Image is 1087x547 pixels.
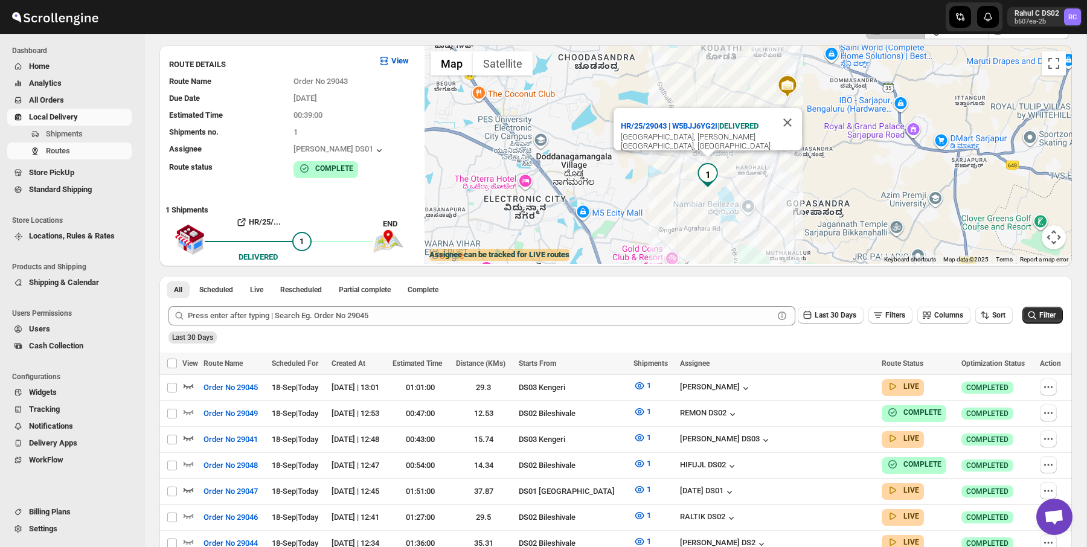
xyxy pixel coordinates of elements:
[1007,7,1082,27] button: User menu
[7,401,132,418] button: Tracking
[29,438,77,447] span: Delivery Apps
[29,78,62,88] span: Analytics
[647,511,651,520] span: 1
[966,383,1008,392] span: COMPLETED
[188,306,774,325] input: Press enter after typing | Search Eg. Order No 29045
[204,459,258,472] span: Order No 29048
[393,408,448,420] div: 00:47:00
[373,230,403,253] img: trip_end.png
[393,433,448,446] div: 00:43:00
[456,382,511,394] div: 29.3
[272,383,318,392] span: 18-Sep | Today
[196,482,265,501] button: Order No 29047
[680,408,739,420] button: REMON DS02
[29,341,83,350] span: Cash Collection
[174,285,182,295] span: All
[887,380,919,392] button: LIVE
[428,248,467,264] img: Google
[393,485,448,497] div: 01:51:00
[621,120,802,132] div: |
[456,485,511,497] div: 37.87
[169,162,213,171] span: Route status
[884,255,936,264] button: Keyboard shortcuts
[996,256,1013,263] a: Terms (opens in new tab)
[293,127,298,136] span: 1
[7,274,132,291] button: Shipping & Calendar
[169,110,223,120] span: Estimated Time
[519,408,626,420] div: DS02 Bileshivale
[293,110,322,120] span: 00:39:00
[196,378,265,397] button: Order No 29045
[46,146,70,155] span: Routes
[298,162,353,174] button: COMPLETE
[680,434,772,446] button: [PERSON_NAME] DS03
[7,228,132,245] button: Locations, Rules & Rates
[250,285,263,295] span: Live
[966,487,1008,496] span: COMPLETED
[391,56,409,65] b: View
[272,409,318,418] span: 18-Sep | Today
[1039,311,1056,319] span: Filter
[29,324,50,333] span: Users
[293,144,385,156] button: [PERSON_NAME] DS01
[167,281,190,298] button: All routes
[1022,307,1063,324] button: Filter
[1068,13,1077,21] text: RC
[29,95,64,104] span: All Orders
[196,456,265,475] button: Order No 29048
[626,376,658,395] button: 1
[7,321,132,337] button: Users
[633,359,668,368] span: Shipments
[7,142,132,159] button: Routes
[815,311,856,319] span: Last 30 Days
[719,121,758,130] span: DELIVERED
[773,108,802,137] button: Close
[29,278,99,287] span: Shipping & Calendar
[696,163,720,187] div: 1
[204,382,258,394] span: Order No 29045
[393,382,448,394] div: 01:01:00
[249,217,281,226] b: HR/25/...
[300,237,304,246] span: 1
[272,359,318,368] span: Scheduled For
[903,538,919,546] b: LIVE
[798,307,864,324] button: Last 30 Days
[29,421,73,430] span: Notifications
[29,185,92,194] span: Standard Shipping
[917,307,970,324] button: Columns
[383,218,418,230] div: END
[456,408,511,420] div: 12.53
[12,216,136,225] span: Store Locations
[647,381,651,390] span: 1
[29,507,71,516] span: Billing Plans
[1042,51,1066,75] button: Toggle fullscreen view
[966,435,1008,444] span: COMPLETED
[975,307,1013,324] button: Sort
[621,121,717,130] b: HR/25/29043 | W5BJJ6YG2I
[7,452,132,469] button: WorkFlow
[903,486,919,494] b: LIVE
[887,432,919,444] button: LIVE
[12,309,136,318] span: Users Permissions
[519,485,626,497] div: DS01 [GEOGRAPHIC_DATA]
[272,435,318,444] span: 18-Sep | Today
[1040,359,1061,368] span: Action
[293,94,317,103] span: [DATE]
[519,459,626,472] div: DS02 Bileshivale
[204,433,258,446] span: Order No 29041
[29,112,78,121] span: Local Delivery
[196,404,265,423] button: Order No 29049
[626,454,658,473] button: 1
[339,285,391,295] span: Partial complete
[182,359,198,368] span: View
[882,359,923,368] span: Route Status
[680,382,752,394] button: [PERSON_NAME]
[169,59,368,71] h3: ROUTE DETAILS
[456,511,511,523] div: 29.5
[196,430,265,449] button: Order No 29041
[621,132,802,150] div: [GEOGRAPHIC_DATA], [PERSON_NAME][GEOGRAPHIC_DATA], [GEOGRAPHIC_DATA]
[647,485,651,494] span: 1
[29,62,50,71] span: Home
[992,311,1005,319] span: Sort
